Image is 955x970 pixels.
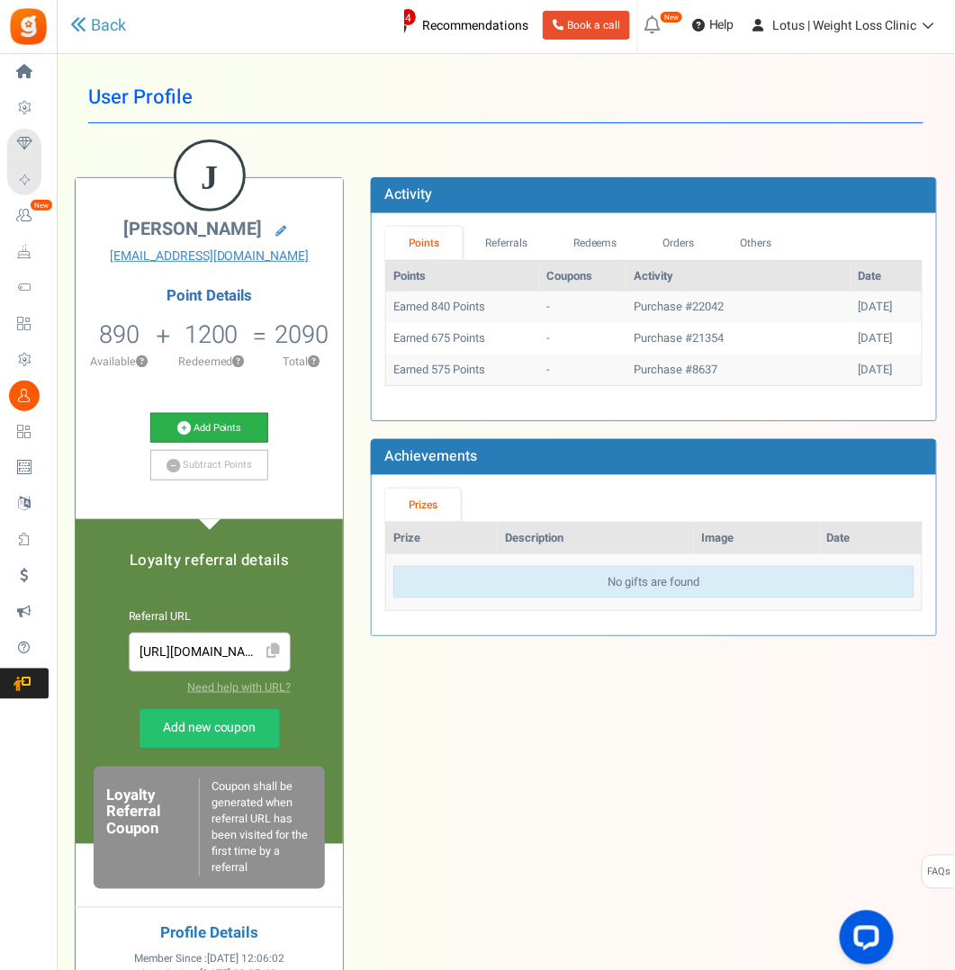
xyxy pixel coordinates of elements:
th: Image [694,523,820,554]
a: Prizes [385,489,461,522]
h1: User Profile [88,72,923,123]
td: Purchase #22042 [626,292,851,323]
span: Lotus | Weight Loss Clinic [773,16,917,35]
span: FAQs [927,856,951,890]
span: Click to Copy [259,636,288,668]
a: Book a call [543,11,630,40]
td: Earned 575 Points [386,355,539,386]
div: No gifts are found [393,566,914,599]
p: Available [85,354,154,370]
span: [PERSON_NAME] [123,216,262,242]
td: Earned 840 Points [386,292,539,323]
a: 4 Recommendations [378,11,536,40]
h6: Referral URL [129,611,291,624]
a: Redeems [551,227,641,260]
span: 890 [99,317,140,353]
a: Points [385,227,463,260]
th: Date [820,523,922,554]
a: Orders [640,227,717,260]
a: Need help with URL? [187,679,291,696]
a: Help [685,11,742,40]
h6: Loyalty Referral Coupon [106,788,199,867]
a: Add Points [150,413,268,444]
div: Coupon shall be generated when referral URL has been visited for the first time by a referral [199,779,312,876]
button: ? [137,356,149,368]
span: [DATE] 12:06:02 [207,952,284,967]
th: Description [498,523,694,554]
b: Activity [384,184,432,205]
h5: 1200 [185,321,239,348]
span: Help [705,16,734,34]
em: New [30,199,53,211]
h5: Loyalty referral details [94,552,325,569]
td: - [539,355,626,386]
a: Others [717,227,795,260]
th: Activity [626,261,851,292]
span: Recommendations [422,16,528,35]
span: 4 [400,8,417,26]
th: Date [851,261,922,292]
h4: Profile Details [89,926,329,943]
a: Subtract Points [150,450,268,481]
p: Redeemed [172,354,250,370]
th: Prize [386,523,498,554]
a: Add new coupon [140,709,280,749]
td: - [539,323,626,355]
button: ? [233,356,245,368]
img: Gratisfaction [8,6,49,47]
h5: 2090 [275,321,329,348]
td: - [539,292,626,323]
a: New [7,201,49,231]
figcaption: J [176,142,243,212]
span: Member Since : [134,952,284,967]
a: Referrals [463,227,551,260]
div: [DATE] [859,299,914,316]
td: Purchase #8637 [626,355,851,386]
a: [EMAIL_ADDRESS][DOMAIN_NAME] [89,247,329,265]
th: Coupons [539,261,626,292]
div: [DATE] [859,330,914,347]
b: Achievements [384,445,477,467]
em: New [660,11,683,23]
th: Points [386,261,539,292]
button: ? [308,356,320,368]
p: Total [268,354,334,370]
td: Earned 675 Points [386,323,539,355]
div: [DATE] [859,362,914,379]
h4: Point Details [76,288,343,304]
td: Purchase #21354 [626,323,851,355]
